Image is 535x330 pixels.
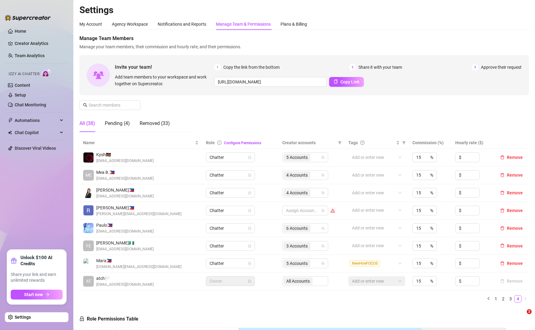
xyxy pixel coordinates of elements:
a: Content [15,83,30,88]
span: 5 Accounts [286,154,308,161]
span: team [321,262,325,265]
span: Share your link and earn unlimited rewards [11,272,63,284]
span: filter [338,141,342,145]
span: delete [500,191,504,195]
span: delete [500,173,504,177]
img: Jessa Cadiogan [83,188,93,198]
a: Chat Monitoring [15,102,46,107]
span: lock [248,226,251,230]
li: Previous Page [485,295,492,302]
button: Remove [498,189,525,196]
span: [PERSON_NAME] 🇵🇭 [96,187,154,193]
span: thunderbolt [8,118,13,123]
span: lock [248,262,251,265]
span: Kysh 🇰🇪 [96,151,154,158]
span: Copy Link [340,79,359,84]
li: 1 [492,295,500,302]
button: Remove [498,154,525,161]
span: lock [248,279,251,283]
span: delete [500,244,504,248]
span: 5 Accounts [284,154,310,161]
button: Remove [498,207,525,214]
span: [PERSON_NAME] 🇵🇭 [96,204,181,211]
div: Pending (4) [105,120,130,127]
span: [PERSON_NAME] 🇳🇬 [96,240,154,246]
span: 3 [472,64,478,71]
span: delete [500,226,504,230]
span: 6 Accounts [284,225,310,232]
span: 4 Accounts [286,189,308,196]
a: Discover Viral Videos [15,146,56,151]
div: Plans & Billing [280,21,307,28]
img: Mara [83,258,93,269]
th: Commission (%) [409,137,451,149]
li: 4 [514,295,522,302]
span: 2 [349,64,356,71]
span: copy [334,79,338,84]
a: 3 [507,295,514,302]
h5: Role Permissions Table [79,315,138,323]
span: team [321,173,325,177]
span: Tags [348,139,358,146]
span: lock [79,316,84,321]
span: delete [500,155,504,159]
span: warning [331,208,335,213]
span: left [487,297,490,300]
img: Kysh [83,152,93,163]
button: Remove [498,242,525,250]
span: info-circle [217,141,222,145]
span: delete [500,208,504,213]
span: Share it with your team [358,64,402,71]
button: Remove [498,171,525,179]
a: 4 [515,295,521,302]
img: Brian Cruzgarcia [83,205,93,215]
li: Next Page [522,295,529,302]
a: Setup [15,93,26,97]
span: Approve their request [481,64,522,71]
li: 3 [507,295,514,302]
span: NewHireFOCUS [350,260,380,267]
span: Chatter [210,224,251,233]
span: team [321,191,325,195]
span: lock [248,191,251,195]
span: Copy the link from the bottom [223,64,280,71]
span: Remove [507,226,523,231]
iframe: Intercom live chat [514,309,529,324]
button: Remove [498,260,525,267]
span: Chatter [210,170,251,180]
span: Chatter [210,153,251,162]
span: [EMAIL_ADDRESS][DOMAIN_NAME] [96,193,154,199]
button: Remove [498,225,525,232]
span: search [83,103,87,107]
span: Creator accounts [282,139,335,146]
a: Home [15,29,26,34]
span: question-circle [360,141,365,145]
span: Remove [507,244,523,248]
span: 5 Accounts [284,260,310,267]
span: Invite your team! [115,63,214,71]
li: 2 [500,295,507,302]
span: Manage Team Members [79,35,529,42]
span: Mara 🇵🇭 [96,257,181,264]
span: 4 Accounts [284,189,310,196]
button: Start nowarrow-right [11,290,63,299]
span: 4 Accounts [286,172,308,178]
span: atch 🏳️ [96,275,154,282]
span: Automations [15,116,58,125]
h2: Settings [79,4,529,16]
span: 1 [214,64,221,71]
span: Owner [210,277,251,286]
span: Chat Copilot [15,128,58,137]
span: [EMAIL_ADDRESS][DOMAIN_NAME] [96,282,154,288]
span: AT [86,278,91,284]
div: All (38) [79,120,95,127]
span: filter [402,141,406,145]
span: 2 [527,309,532,314]
span: filter [337,138,343,147]
span: team [321,209,325,212]
span: Manage your team members, their commission and hourly rate, and their permissions. [79,43,529,50]
span: Chatter [210,188,251,197]
div: Notifications and Reports [158,21,206,28]
span: 5 Accounts [286,260,308,267]
span: lock [248,244,251,248]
